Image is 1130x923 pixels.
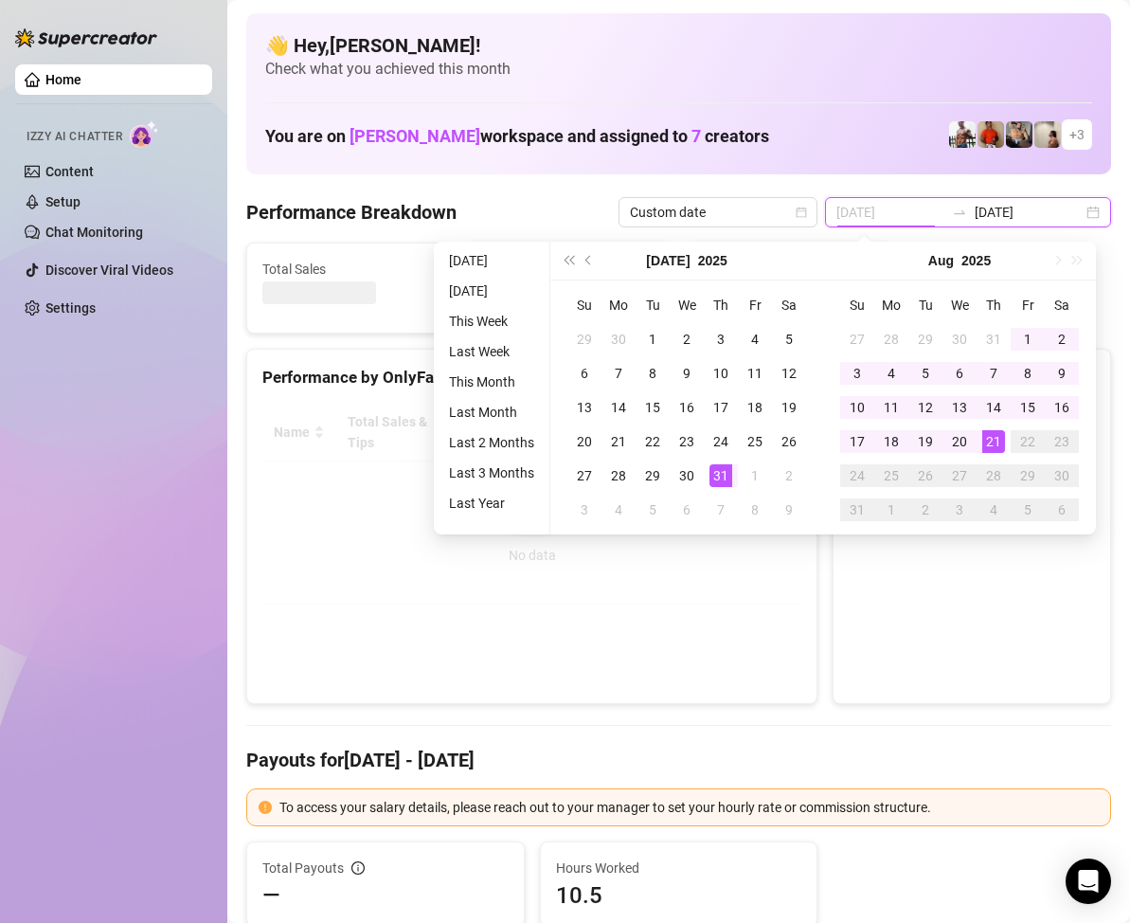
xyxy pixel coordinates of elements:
[636,459,670,493] td: 2025-07-29
[840,390,874,425] td: 2025-08-10
[1016,498,1039,521] div: 5
[942,493,977,527] td: 2025-09-03
[246,747,1111,773] h4: Payouts for [DATE] - [DATE]
[1011,459,1045,493] td: 2025-08-29
[908,425,942,459] td: 2025-08-19
[738,390,772,425] td: 2025-07-18
[130,120,159,148] img: AI Chatter
[1011,493,1045,527] td: 2025-09-05
[1016,396,1039,419] div: 15
[556,880,802,911] span: 10.5
[977,288,1011,322] th: Th
[670,459,704,493] td: 2025-07-30
[441,310,542,333] li: This Week
[880,396,903,419] div: 11
[675,328,698,351] div: 2
[1050,396,1073,419] div: 16
[744,464,766,487] div: 1
[636,356,670,390] td: 2025-07-08
[880,328,903,351] div: 28
[738,356,772,390] td: 2025-07-11
[914,396,937,419] div: 12
[982,464,1005,487] div: 28
[977,322,1011,356] td: 2025-07-31
[670,288,704,322] th: We
[441,461,542,484] li: Last 3 Months
[738,288,772,322] th: Fr
[1045,322,1079,356] td: 2025-08-02
[914,430,937,453] div: 19
[607,328,630,351] div: 30
[744,362,766,385] div: 11
[942,390,977,425] td: 2025-08-13
[949,121,976,148] img: JUSTIN
[778,362,800,385] div: 12
[262,858,344,878] span: Total Payouts
[646,242,690,280] button: Choose a month
[1066,859,1111,904] div: Open Intercom Messenger
[641,396,664,419] div: 15
[908,390,942,425] td: 2025-08-12
[846,464,869,487] div: 24
[778,430,800,453] div: 26
[914,362,937,385] div: 5
[840,356,874,390] td: 2025-08-03
[874,493,908,527] td: 2025-09-01
[641,328,664,351] div: 1
[977,390,1011,425] td: 2025-08-14
[279,797,1099,818] div: To access your salary details, please reach out to your manager to set your hourly rate or commis...
[874,356,908,390] td: 2025-08-04
[573,396,596,419] div: 13
[698,242,727,280] button: Choose a year
[948,498,971,521] div: 3
[928,242,954,280] button: Choose a month
[601,459,636,493] td: 2025-07-28
[607,396,630,419] div: 14
[942,322,977,356] td: 2025-07-30
[573,328,596,351] div: 29
[982,396,1005,419] div: 14
[772,322,806,356] td: 2025-07-05
[908,459,942,493] td: 2025-08-26
[351,861,365,875] span: info-circle
[1050,464,1073,487] div: 30
[670,425,704,459] td: 2025-07-23
[675,396,698,419] div: 16
[914,498,937,521] div: 2
[262,365,801,390] div: Performance by OnlyFans Creator
[709,396,732,419] div: 17
[874,459,908,493] td: 2025-08-25
[709,362,732,385] div: 10
[948,430,971,453] div: 20
[670,322,704,356] td: 2025-07-02
[948,328,971,351] div: 30
[961,242,991,280] button: Choose a year
[350,126,480,146] span: [PERSON_NAME]
[1011,356,1045,390] td: 2025-08-08
[27,128,122,146] span: Izzy AI Chatter
[558,242,579,280] button: Last year (Control + left)
[265,32,1092,59] h4: 👋 Hey, [PERSON_NAME] !
[1011,322,1045,356] td: 2025-08-01
[942,425,977,459] td: 2025-08-20
[441,340,542,363] li: Last Week
[441,492,542,515] li: Last Year
[567,288,601,322] th: Su
[670,356,704,390] td: 2025-07-09
[636,288,670,322] th: Tu
[1045,356,1079,390] td: 2025-08-09
[709,328,732,351] div: 3
[880,362,903,385] div: 4
[840,493,874,527] td: 2025-08-31
[567,459,601,493] td: 2025-07-27
[704,459,738,493] td: 2025-07-31
[641,498,664,521] div: 5
[579,242,600,280] button: Previous month (PageUp)
[738,322,772,356] td: 2025-07-04
[952,205,967,220] span: swap-right
[573,430,596,453] div: 20
[670,493,704,527] td: 2025-08-06
[1050,498,1073,521] div: 6
[601,425,636,459] td: 2025-07-21
[1016,430,1039,453] div: 22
